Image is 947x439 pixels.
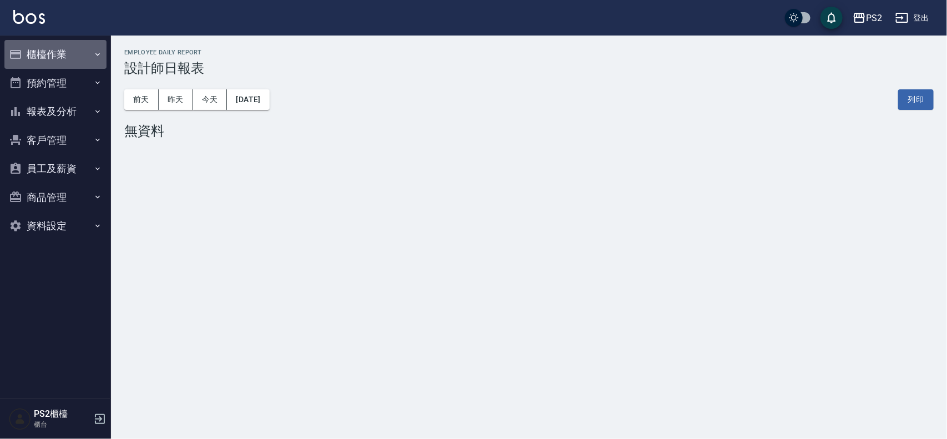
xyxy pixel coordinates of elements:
button: 員工及薪資 [4,154,107,183]
button: 客戶管理 [4,126,107,155]
div: PS2 [866,11,882,25]
button: 商品管理 [4,183,107,212]
button: 預約管理 [4,69,107,98]
button: 前天 [124,89,159,110]
img: Person [9,408,31,430]
button: 櫃檯作業 [4,40,107,69]
button: save [821,7,843,29]
button: 資料設定 [4,211,107,240]
button: 登出 [891,8,934,28]
button: 報表及分析 [4,97,107,126]
button: 今天 [193,89,227,110]
button: [DATE] [227,89,269,110]
div: 無資料 [124,123,934,139]
button: PS2 [848,7,887,29]
h5: PS2櫃檯 [34,408,90,420]
img: Logo [13,10,45,24]
button: 昨天 [159,89,193,110]
button: 列印 [898,89,934,110]
h2: Employee Daily Report [124,49,934,56]
h3: 設計師日報表 [124,60,934,76]
p: 櫃台 [34,420,90,430]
